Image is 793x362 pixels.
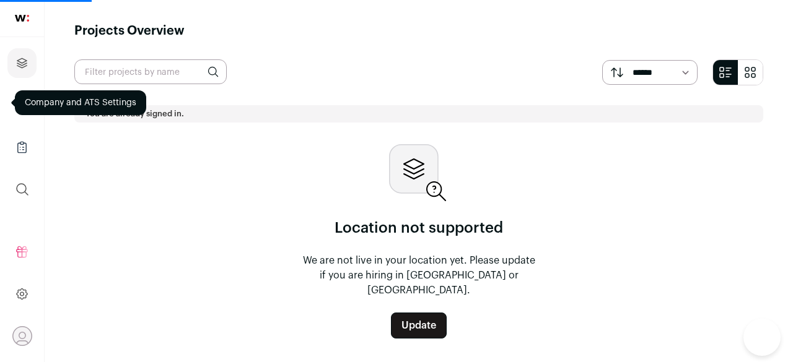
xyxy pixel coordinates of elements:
button: Open dropdown [12,326,32,346]
p: Location not supported [335,218,503,238]
a: Company and ATS Settings [7,90,37,120]
iframe: Toggle Customer Support [743,319,781,356]
div: Company and ATS Settings [15,90,146,115]
img: wellfound-shorthand-0d5821cbd27db2630d0214b213865d53afaa358527fdda9d0ea32b1df1b89c2c.svg [15,15,29,22]
h1: Projects Overview [74,22,185,40]
a: Company Lists [7,132,37,162]
input: Filter projects by name [74,59,227,84]
a: Update [391,312,447,338]
a: Projects [7,48,37,78]
p: You are already signed in. [85,109,752,119]
p: We are not live in your location yet. Please update if you are hiring in [GEOGRAPHIC_DATA] or [GE... [300,253,538,298]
